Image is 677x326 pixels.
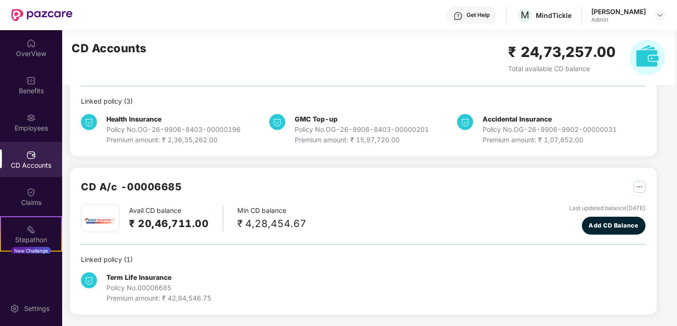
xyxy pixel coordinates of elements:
img: svg+xml;base64,PHN2ZyBpZD0iQmVuZWZpdHMiIHhtbG5zPSJodHRwOi8vd3d3LnczLm9yZy8yMDAwL3N2ZyIgd2lkdGg9Ij... [26,75,36,85]
img: svg+xml;base64,PHN2ZyB4bWxucz0iaHR0cDovL3d3dy53My5vcmcvMjAwMC9zdmciIHhtbG5zOnhsaW5rPSJodHRwOi8vd3... [629,40,665,75]
div: Avail CD balance [129,205,223,231]
div: Policy No. OG-26-9906-9902-00000031 [483,124,617,135]
div: Policy No. OG-26-9906-8403-00000196 [106,124,241,135]
div: ₹ 4,28,454.67 [237,216,306,231]
img: svg+xml;base64,PHN2ZyB4bWxucz0iaHR0cDovL3d3dy53My5vcmcvMjAwMC9zdmciIHdpZHRoPSIyNSIgaGVpZ2h0PSIyNS... [634,181,645,193]
div: Settings [21,303,52,313]
span: Add CD Balance [588,221,638,230]
img: svg+xml;base64,PHN2ZyBpZD0iRHJvcGRvd24tMzJ4MzIiIHhtbG5zPSJodHRwOi8vd3d3LnczLm9yZy8yMDAwL3N2ZyIgd2... [656,11,664,19]
div: Premium amount: ₹ 42,84,546.75 [106,293,211,303]
b: Accidental Insurance [483,115,552,123]
h2: ₹ 20,46,711.00 [129,216,209,231]
img: New Pazcare Logo [11,9,73,21]
img: svg+xml;base64,PHN2ZyB4bWxucz0iaHR0cDovL3d3dy53My5vcmcvMjAwMC9zdmciIHdpZHRoPSIzNCIgaGVpZ2h0PSIzNC... [81,114,97,130]
b: GMC Top-up [295,115,338,123]
span: Total available CD balance [508,65,590,73]
div: MindTickle [536,11,572,20]
div: Stepathon [1,235,61,244]
div: Premium amount: ₹ 2,36,35,262.00 [106,135,241,145]
div: Policy No. OG-26-9906-8403-00000201 [295,124,429,135]
div: Admin [591,16,646,24]
div: Min CD balance [237,205,306,231]
div: [PERSON_NAME] [591,7,646,16]
img: svg+xml;base64,PHN2ZyBpZD0iQ0RfQWNjb3VudHMiIGRhdGEtbmFtZT0iQ0QgQWNjb3VudHMiIHhtbG5zPSJodHRwOi8vd3... [26,150,36,159]
img: svg+xml;base64,PHN2ZyBpZD0iSG9tZSIgeG1sbnM9Imh0dHA6Ly93d3cudzMub3JnLzIwMDAvc3ZnIiB3aWR0aD0iMjAiIG... [26,38,36,48]
div: New Challenge [11,247,51,254]
img: svg+xml;base64,PHN2ZyB4bWxucz0iaHR0cDovL3d3dy53My5vcmcvMjAwMC9zdmciIHdpZHRoPSIzNCIgaGVpZ2h0PSIzNC... [269,114,285,130]
img: svg+xml;base64,PHN2ZyB4bWxucz0iaHR0cDovL3d3dy53My5vcmcvMjAwMC9zdmciIHdpZHRoPSIzNCIgaGVpZ2h0PSIzNC... [457,114,473,130]
img: svg+xml;base64,PHN2ZyB4bWxucz0iaHR0cDovL3d3dy53My5vcmcvMjAwMC9zdmciIHdpZHRoPSIzNCIgaGVpZ2h0PSIzNC... [81,272,97,288]
img: svg+xml;base64,PHN2ZyBpZD0iRW1wbG95ZWVzIiB4bWxucz0iaHR0cDovL3d3dy53My5vcmcvMjAwMC9zdmciIHdpZHRoPS... [26,113,36,122]
b: Health Insurance [106,115,161,123]
h2: CD Accounts [72,40,147,57]
img: svg+xml;base64,PHN2ZyB4bWxucz0iaHR0cDovL3d3dy53My5vcmcvMjAwMC9zdmciIHdpZHRoPSIyMSIgaGVpZ2h0PSIyMC... [26,224,36,234]
b: Term Life Insurance [106,273,171,281]
img: iciciprud.png [84,204,117,237]
span: M [521,9,529,21]
div: Policy No. 00006685 [106,283,211,293]
div: Linked policy ( 3 ) [81,96,645,106]
h2: ₹ 24,73,257.00 [508,41,615,63]
div: Premium amount: ₹ 1,07,852.00 [483,135,617,145]
img: svg+xml;base64,PHN2ZyBpZD0iQ2xhaW0iIHhtbG5zPSJodHRwOi8vd3d3LnczLm9yZy8yMDAwL3N2ZyIgd2lkdGg9IjIwIi... [26,187,36,196]
div: Linked policy ( 1 ) [81,254,645,265]
div: Last updated balance [DATE] [569,204,645,213]
img: svg+xml;base64,PHN2ZyBpZD0iSGVscC0zMngzMiIgeG1sbnM9Imh0dHA6Ly93d3cudzMub3JnLzIwMDAvc3ZnIiB3aWR0aD... [453,11,463,21]
h2: CD A/c - 00006685 [81,179,182,195]
div: Premium amount: ₹ 15,97,720.00 [295,135,429,145]
button: Add CD Balance [582,217,645,235]
img: svg+xml;base64,PHN2ZyBpZD0iU2V0dGluZy0yMHgyMCIgeG1sbnM9Imh0dHA6Ly93d3cudzMub3JnLzIwMDAvc3ZnIiB3aW... [10,303,19,313]
div: Get Help [467,11,490,19]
